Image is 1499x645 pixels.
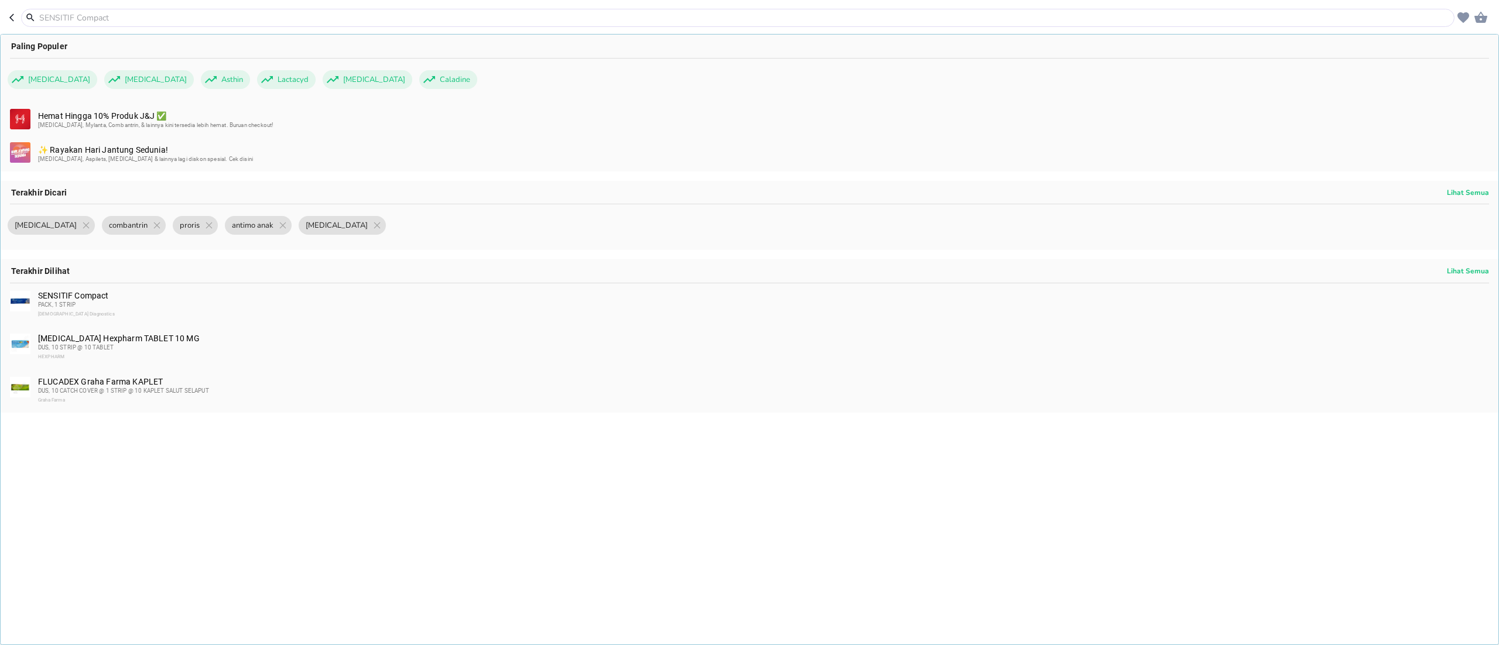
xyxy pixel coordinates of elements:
[10,109,30,129] img: 912b5eae-79d3-4747-a2ee-fd2e70673e18.svg
[38,122,273,128] span: [MEDICAL_DATA], Mylanta, Combantrin, & lainnya kini tersedia lebih hemat. Buruan checkout!
[38,354,64,359] span: HEXPHARM
[173,216,218,235] div: proris
[336,70,412,89] span: [MEDICAL_DATA]
[173,216,207,235] span: proris
[419,70,477,89] div: Caladine
[38,145,1488,164] div: ✨ Rayakan Hari Jantung Sedunia!
[8,216,84,235] span: [MEDICAL_DATA]
[38,344,114,351] span: DUS, 10 STRIP @ 10 TABLET
[10,142,30,163] img: bfd688bc-f21e-4dd5-9cdd-6666f983cfe6.svg
[8,70,97,89] div: [MEDICAL_DATA]
[38,387,209,394] span: DUS, 10 CATCH COVER @ 1 STRIP @ 10 KAPLET SALUT SELAPUT
[299,216,375,235] span: [MEDICAL_DATA]
[1447,188,1489,197] p: Lihat Semua
[225,216,280,235] span: antimo anak
[1,181,1498,204] div: Terakhir Dicari
[38,111,1488,130] div: Hemat Hingga 10% Produk J&J ✅
[433,70,477,89] span: Caladine
[257,70,316,89] div: Lactacyd
[323,70,412,89] div: [MEDICAL_DATA]
[38,291,1488,319] div: SENSITIF Compact
[38,334,1488,362] div: [MEDICAL_DATA] Hexpharm TABLET 10 MG
[8,216,95,235] div: [MEDICAL_DATA]
[38,301,76,308] span: PACK, 1 STRIP
[21,70,97,89] span: [MEDICAL_DATA]
[102,216,155,235] span: combantrin
[214,70,250,89] span: Asthin
[201,70,250,89] div: Asthin
[271,70,316,89] span: Lactacyd
[299,216,386,235] div: [MEDICAL_DATA]
[38,397,65,403] span: Graha Farma
[1,259,1498,283] div: Terakhir Dilihat
[102,216,166,235] div: combantrin
[225,216,292,235] div: antimo anak
[1,35,1498,58] div: Paling Populer
[38,377,1488,405] div: FLUCADEX Graha Farma KAPLET
[38,12,1452,24] input: SENSITIF Compact
[38,311,115,317] span: [DEMOGRAPHIC_DATA] Diagnostics
[38,156,253,162] span: [MEDICAL_DATA], Aspilets, [MEDICAL_DATA] & lainnya lagi diskon spesial. Cek disini
[1447,266,1489,276] p: Lihat Semua
[104,70,194,89] div: [MEDICAL_DATA]
[118,70,194,89] span: [MEDICAL_DATA]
